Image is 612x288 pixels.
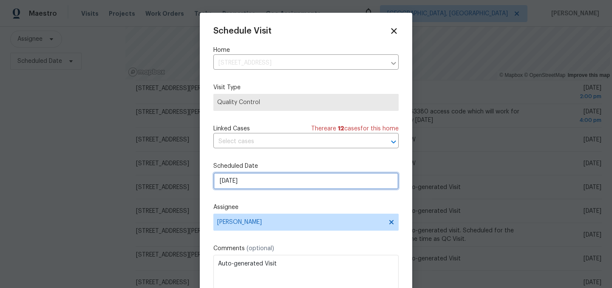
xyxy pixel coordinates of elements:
[217,219,384,226] span: [PERSON_NAME]
[213,244,399,253] label: Comments
[388,136,399,148] button: Open
[311,124,399,133] span: There are case s for this home
[213,172,399,189] input: M/D/YYYY
[213,135,375,148] input: Select cases
[213,56,386,70] input: Enter in an address
[389,26,399,36] span: Close
[217,98,395,107] span: Quality Control
[213,83,399,92] label: Visit Type
[213,203,399,212] label: Assignee
[213,46,399,54] label: Home
[213,162,399,170] label: Scheduled Date
[213,27,272,35] span: Schedule Visit
[246,246,274,251] span: (optional)
[213,124,250,133] span: Linked Cases
[338,126,344,132] span: 12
